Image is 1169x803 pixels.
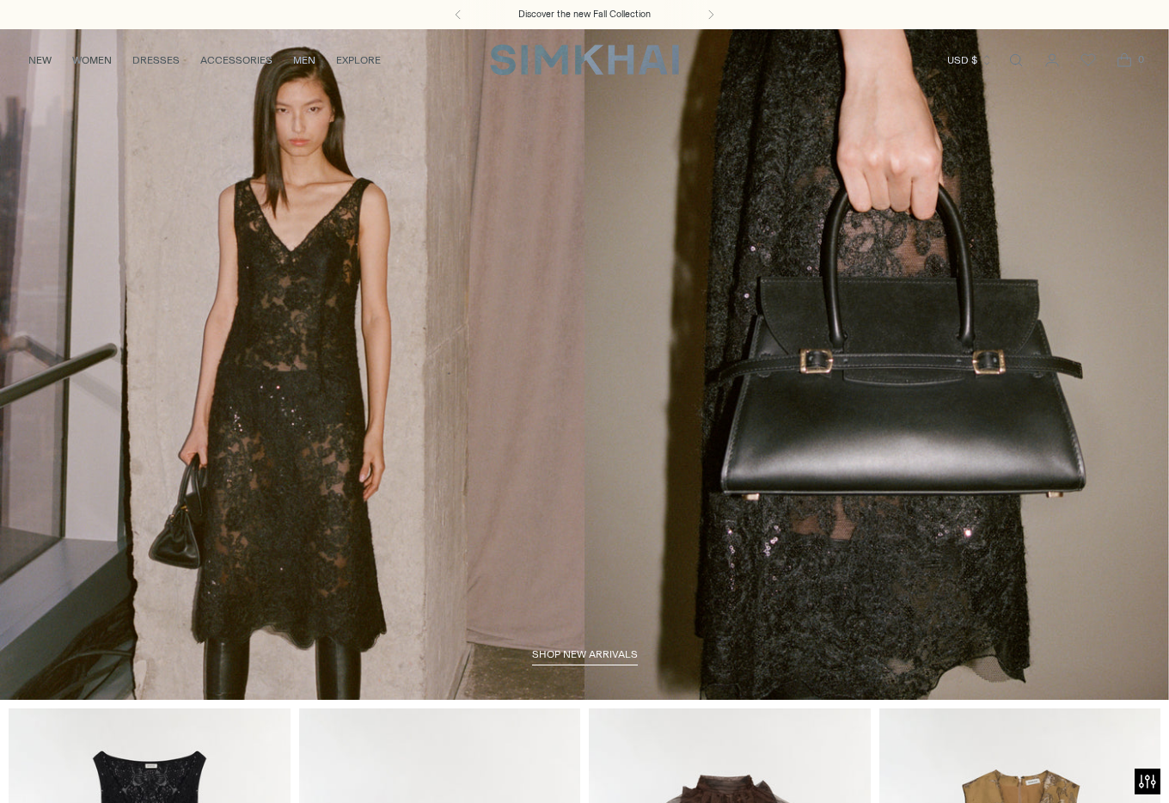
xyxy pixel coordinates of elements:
[28,41,52,79] a: NEW
[200,41,272,79] a: ACCESSORIES
[336,41,381,79] a: EXPLORE
[490,43,679,77] a: SIMKHAI
[132,41,180,79] a: DRESSES
[1071,43,1105,77] a: Wishlist
[999,43,1033,77] a: Open search modal
[1133,52,1148,67] span: 0
[293,41,315,79] a: MEN
[1035,43,1069,77] a: Go to the account page
[532,648,638,660] span: shop new arrivals
[532,648,638,665] a: shop new arrivals
[1107,43,1141,77] a: Open cart modal
[947,41,993,79] button: USD $
[518,8,651,21] a: Discover the new Fall Collection
[72,41,112,79] a: WOMEN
